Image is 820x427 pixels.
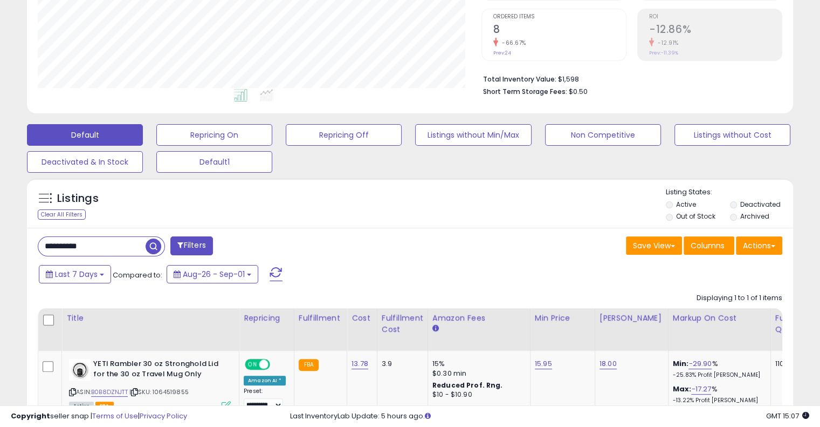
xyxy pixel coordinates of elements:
a: -29.90 [688,358,712,369]
div: ASIN: [69,359,231,409]
div: Amazon Fees [432,313,526,324]
label: Active [676,200,696,209]
span: Columns [691,240,725,251]
small: Prev: -11.39% [649,50,678,56]
small: FBA [299,359,319,371]
span: Last 7 Days [55,269,98,280]
div: % [673,384,762,404]
span: Aug-26 - Sep-01 [183,269,245,280]
button: Default [27,124,143,146]
b: Max: [673,384,692,394]
div: $0.30 min [432,369,522,378]
div: 110 [775,359,809,369]
span: OFF [268,360,286,369]
small: Prev: 24 [493,50,511,56]
a: -17.27 [691,384,711,395]
div: seller snap | | [11,411,187,422]
a: 15.95 [535,358,552,369]
button: Filters [170,236,212,255]
div: $10 - $10.90 [432,390,522,399]
small: -12.91% [654,39,679,47]
strong: Copyright [11,411,50,421]
div: Repricing [244,313,290,324]
div: 15% [432,359,522,369]
button: Columns [684,236,734,255]
div: Amazon AI * [244,376,286,385]
div: Clear All Filters [38,209,86,220]
p: -25.83% Profit [PERSON_NAME] [673,371,762,379]
a: Terms of Use [92,411,138,421]
a: 18.00 [600,358,617,369]
button: Aug-26 - Sep-01 [167,265,258,283]
div: Cost [352,313,373,324]
b: Short Term Storage Fees: [483,87,567,96]
div: Fulfillment [299,313,342,324]
label: Out of Stock [676,212,715,221]
p: Listing States: [666,187,793,198]
label: Deactivated [740,200,780,209]
h2: -12.86% [649,23,782,38]
span: ROI [649,14,782,20]
div: Fulfillment Cost [382,313,423,335]
span: ON [246,360,259,369]
button: Listings without Cost [674,124,790,146]
div: [PERSON_NAME] [600,313,664,324]
div: Markup on Cost [673,313,766,324]
label: Archived [740,212,769,221]
div: Preset: [244,388,286,412]
button: Deactivated & In Stock [27,151,143,173]
h5: Listings [57,191,99,206]
a: 13.78 [352,358,368,369]
a: Privacy Policy [140,411,187,421]
li: $1,598 [483,72,774,85]
span: $0.50 [569,86,588,97]
button: Repricing On [156,124,272,146]
b: Reduced Prof. Rng. [432,381,503,390]
button: Actions [736,236,782,255]
h2: 8 [493,23,626,38]
a: B0B8DZNJTT [91,388,128,397]
b: Min: [673,358,689,369]
th: The percentage added to the cost of goods (COGS) that forms the calculator for Min & Max prices. [668,308,770,351]
b: Total Inventory Value: [483,74,556,84]
div: Last InventoryLab Update: 5 hours ago. [290,411,809,422]
b: YETI Rambler 30 oz Stronghold Lid for the 30 oz Travel Mug Only [93,359,224,382]
div: % [673,359,762,379]
span: 2025-09-9 15:07 GMT [766,411,809,421]
div: Title [66,313,235,324]
img: 41gTtKXR+SL._SL40_.jpg [69,359,91,381]
button: Listings without Min/Max [415,124,531,146]
button: Last 7 Days [39,265,111,283]
span: | SKU: 1064519855 [129,388,189,396]
div: Displaying 1 to 1 of 1 items [697,293,782,303]
small: -66.67% [498,39,526,47]
button: Default1 [156,151,272,173]
small: Amazon Fees. [432,324,439,334]
div: 3.9 [382,359,419,369]
button: Non Competitive [545,124,661,146]
div: Min Price [535,313,590,324]
button: Save View [626,236,682,255]
div: Fulfillable Quantity [775,313,812,335]
span: Compared to: [113,270,162,280]
span: Ordered Items [493,14,626,20]
button: Repricing Off [286,124,402,146]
